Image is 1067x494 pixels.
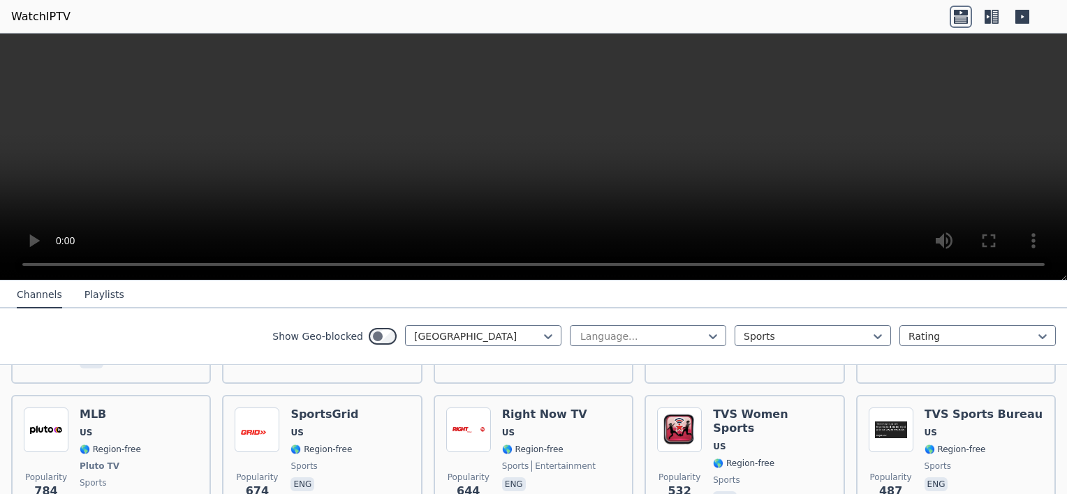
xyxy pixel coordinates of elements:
span: 🌎 Region-free [925,444,986,455]
span: sports [290,461,317,472]
span: 🌎 Region-free [290,444,352,455]
span: 🌎 Region-free [713,458,774,469]
span: Popularity [236,472,278,483]
span: sports [713,474,739,486]
p: eng [502,477,526,491]
span: Popularity [658,472,700,483]
img: TVS Women Sports [657,407,702,452]
span: Pluto TV [80,461,119,472]
img: MLB [24,407,68,452]
h6: TVS Sports Bureau [925,407,1043,421]
p: eng [290,477,314,491]
h6: MLB [80,407,141,421]
img: SportsGrid [235,407,279,452]
span: US [925,427,937,438]
span: sports [80,477,106,488]
span: sports [925,461,951,472]
p: eng [925,477,948,491]
span: US [713,441,726,452]
span: 🌎 Region-free [502,444,564,455]
label: Show Geo-blocked [272,329,363,343]
img: Right Now TV [446,407,491,452]
button: Channels [17,282,62,308]
span: 🌎 Region-free [80,444,141,455]
img: TVS Sports Bureau [869,407,913,452]
span: entertainment [531,461,596,472]
span: US [290,427,303,438]
span: US [502,427,515,438]
span: Popularity [25,472,67,483]
span: sports [502,461,529,472]
h6: TVS Women Sports [713,407,832,435]
span: US [80,427,92,438]
h6: SportsGrid [290,407,358,421]
span: Popularity [870,472,912,483]
h6: Right Now TV [502,407,596,421]
span: Popularity [448,472,490,483]
a: WatchIPTV [11,8,71,25]
button: Playlists [84,282,124,308]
